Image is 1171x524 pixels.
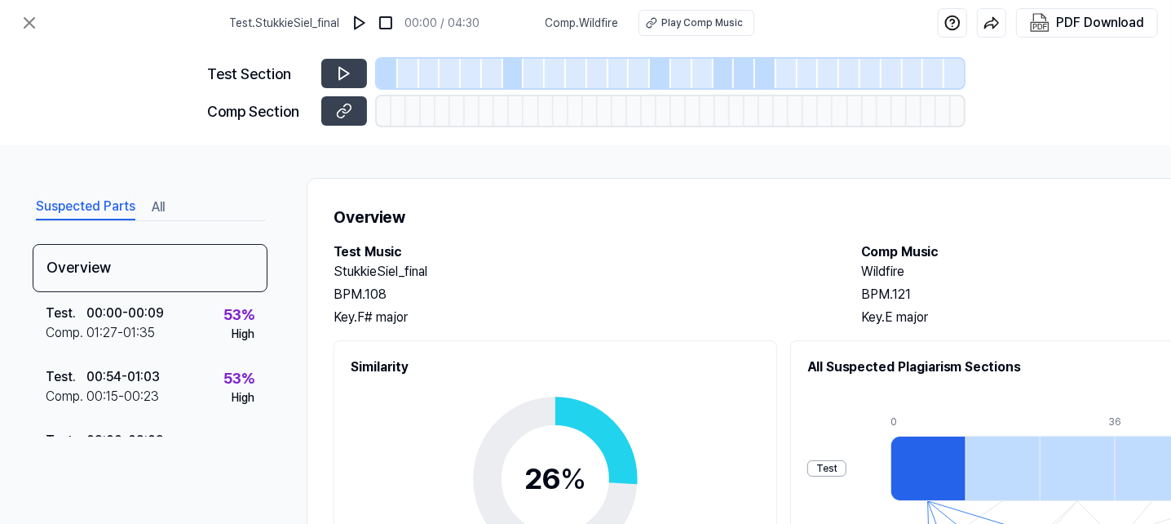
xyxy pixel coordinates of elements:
[207,100,312,122] div: Comp Section
[334,285,829,304] div: BPM. 108
[33,244,267,292] div: Overview
[351,357,760,377] h2: Similarity
[232,389,254,406] div: High
[334,308,829,327] div: Key. F# major
[1056,12,1144,33] div: PDF Download
[86,431,164,451] div: 02:00 - 02:09
[46,431,86,451] div: Test .
[86,323,155,343] div: 01:27 - 01:35
[351,15,368,31] img: play
[1030,13,1049,33] img: PDF Download
[46,304,86,323] div: Test .
[662,16,744,30] div: Play Comp Music
[639,10,754,36] button: Play Comp Music
[223,367,254,389] div: 53 %
[223,431,254,453] div: 56 %
[378,15,394,31] img: stop
[890,415,966,429] div: 0
[230,15,340,32] span: Test . StukkieSiel_final
[944,15,961,31] img: help
[1027,9,1147,37] button: PDF Download
[86,367,160,387] div: 00:54 - 01:03
[334,262,829,282] h2: StukkieSiel_final
[983,15,1000,31] img: share
[546,15,619,32] span: Comp . Wildfire
[46,387,86,406] div: Comp .
[232,326,254,343] div: High
[46,323,86,343] div: Comp .
[334,242,829,262] h2: Test Music
[152,194,165,220] button: All
[46,367,86,387] div: Test .
[405,15,480,32] div: 00:00 / 04:30
[36,194,135,220] button: Suspected Parts
[207,63,312,85] div: Test Section
[223,304,254,326] div: 53 %
[807,460,846,477] div: Test
[560,461,586,496] span: %
[524,457,586,501] div: 26
[86,304,164,323] div: 00:00 - 00:09
[86,387,159,406] div: 00:15 - 00:23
